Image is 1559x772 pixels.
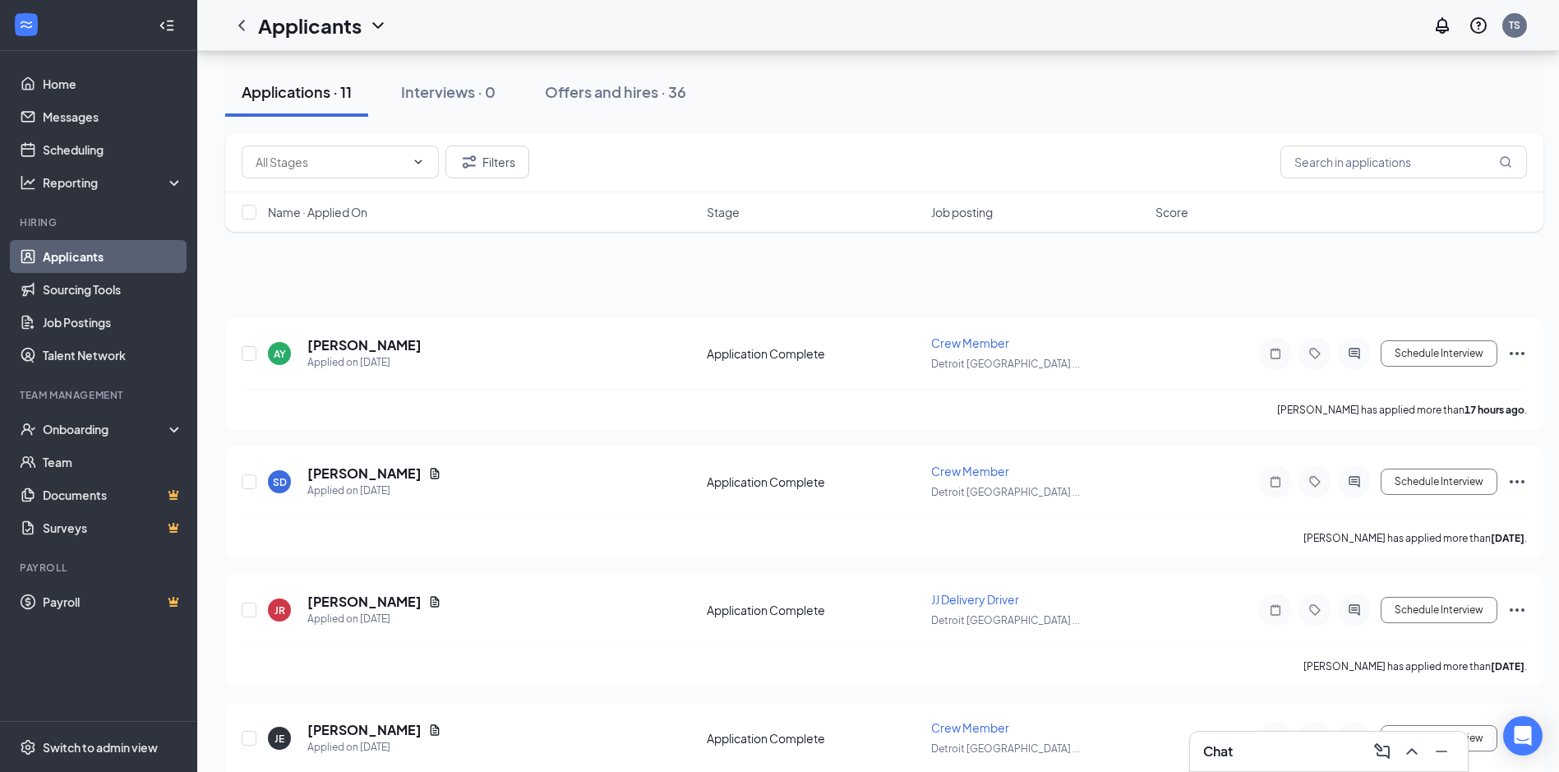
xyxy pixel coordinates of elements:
button: Schedule Interview [1381,597,1497,623]
span: Score [1155,204,1188,220]
span: Detroit [GEOGRAPHIC_DATA] ... [931,742,1080,755]
b: 17 hours ago [1464,404,1524,416]
button: Minimize [1428,738,1455,765]
div: Application Complete [707,345,921,362]
svg: ActiveChat [1345,603,1364,617]
svg: Note [1266,475,1285,488]
div: TS [1509,18,1520,32]
div: AY [274,347,286,361]
span: Job posting [931,204,993,220]
div: Application Complete [707,474,921,490]
h5: [PERSON_NAME] [307,593,422,611]
input: All Stages [256,153,405,171]
div: Open Intercom Messenger [1503,716,1543,756]
a: Talent Network [43,339,183,372]
svg: Ellipses [1507,472,1527,492]
svg: Notifications [1432,16,1452,35]
div: SD [273,475,287,489]
svg: Analysis [20,174,36,191]
svg: Ellipses [1507,600,1527,620]
span: Name · Applied On [268,204,367,220]
p: [PERSON_NAME] has applied more than . [1303,659,1527,673]
div: Offers and hires · 36 [545,81,686,102]
b: [DATE] [1491,660,1524,673]
svg: Ellipses [1507,344,1527,363]
svg: Document [428,723,441,737]
svg: ActiveChat [1345,475,1364,488]
div: JE [274,732,284,746]
svg: Note [1266,347,1285,360]
span: Crew Member [931,335,1009,350]
span: Crew Member [931,464,1009,478]
svg: Tag [1305,603,1325,617]
svg: Tag [1305,475,1325,488]
svg: WorkstreamLogo [18,16,35,33]
h3: Chat [1203,742,1233,760]
h5: [PERSON_NAME] [307,336,422,354]
button: Filter Filters [445,146,529,178]
svg: QuestionInfo [1469,16,1488,35]
a: PayrollCrown [43,585,183,618]
svg: UserCheck [20,421,36,437]
div: Applications · 11 [242,81,352,102]
svg: ChevronLeft [232,16,251,35]
svg: ComposeMessage [1372,742,1392,761]
svg: Collapse [159,17,175,34]
svg: Document [428,467,441,480]
svg: ChevronDown [368,16,388,35]
button: Schedule Interview [1381,340,1497,367]
p: [PERSON_NAME] has applied more than . [1277,403,1527,417]
a: Job Postings [43,306,183,339]
button: ChevronUp [1399,738,1425,765]
span: Detroit [GEOGRAPHIC_DATA] ... [931,358,1080,370]
a: Team [43,446,183,478]
button: ComposeMessage [1369,738,1395,765]
span: Detroit [GEOGRAPHIC_DATA] ... [931,614,1080,626]
a: Sourcing Tools [43,273,183,306]
svg: Tag [1305,347,1325,360]
input: Search in applications [1280,146,1527,178]
button: Schedule Interview [1381,469,1497,495]
svg: Minimize [1432,742,1451,761]
a: SurveysCrown [43,511,183,544]
svg: MagnifyingGlass [1499,155,1512,169]
a: Messages [43,100,183,133]
div: JR [274,603,285,617]
h1: Applicants [258,12,362,39]
svg: ChevronUp [1402,742,1422,761]
div: Applied on [DATE] [307,354,422,371]
div: Team Management [20,388,180,402]
svg: Document [428,595,441,608]
span: Detroit [GEOGRAPHIC_DATA] ... [931,486,1080,498]
div: Hiring [20,215,180,229]
h5: [PERSON_NAME] [307,721,422,739]
svg: Settings [20,739,36,756]
div: Application Complete [707,730,921,747]
div: Application Complete [707,602,921,618]
a: Scheduling [43,133,183,166]
a: Applicants [43,240,183,273]
div: Payroll [20,561,180,575]
div: Interviews · 0 [401,81,496,102]
button: Schedule Interview [1381,725,1497,751]
svg: Filter [459,152,479,172]
a: Home [43,67,183,100]
div: Applied on [DATE] [307,483,441,499]
h5: [PERSON_NAME] [307,465,422,483]
a: DocumentsCrown [43,478,183,511]
svg: ChevronDown [412,155,425,169]
p: [PERSON_NAME] has applied more than . [1303,531,1527,545]
svg: Note [1266,603,1285,617]
span: Stage [707,204,740,220]
div: Applied on [DATE] [307,611,441,627]
span: Crew Member [931,720,1009,735]
div: Applied on [DATE] [307,739,441,756]
svg: ActiveChat [1345,347,1364,360]
span: JJ Delivery Driver [931,592,1019,607]
div: Switch to admin view [43,739,158,756]
b: [DATE] [1491,532,1524,544]
div: Onboarding [43,421,169,437]
div: Reporting [43,174,184,191]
